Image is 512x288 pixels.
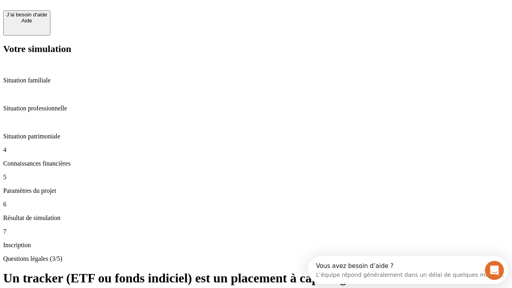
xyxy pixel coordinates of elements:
[8,13,197,22] div: L’équipe répond généralement dans un délai de quelques minutes.
[3,214,509,222] p: Résultat de simulation
[3,77,509,84] p: Situation familiale
[3,105,509,112] p: Situation professionnelle
[6,12,47,18] div: J’ai besoin d'aide
[308,256,508,284] iframe: Intercom live chat discovery launcher
[3,44,509,54] h2: Votre simulation
[3,242,509,249] p: Inscription
[3,146,509,154] p: 4
[3,10,50,36] button: J’ai besoin d'aideAide
[3,228,509,235] p: 7
[3,255,509,262] p: Questions légales (3/5)
[3,3,220,25] div: Ouvrir le Messenger Intercom
[3,271,509,286] h1: Un tracker (ETF ou fonds indiciel) est un placement à capital garanti ?
[3,174,509,181] p: 5
[6,18,47,24] div: Aide
[3,160,509,167] p: Connaissances financières
[485,261,504,280] iframe: Intercom live chat
[3,201,509,208] p: 6
[3,133,509,140] p: Situation patrimoniale
[8,7,197,13] div: Vous avez besoin d’aide ?
[3,187,509,194] p: Paramètres du projet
